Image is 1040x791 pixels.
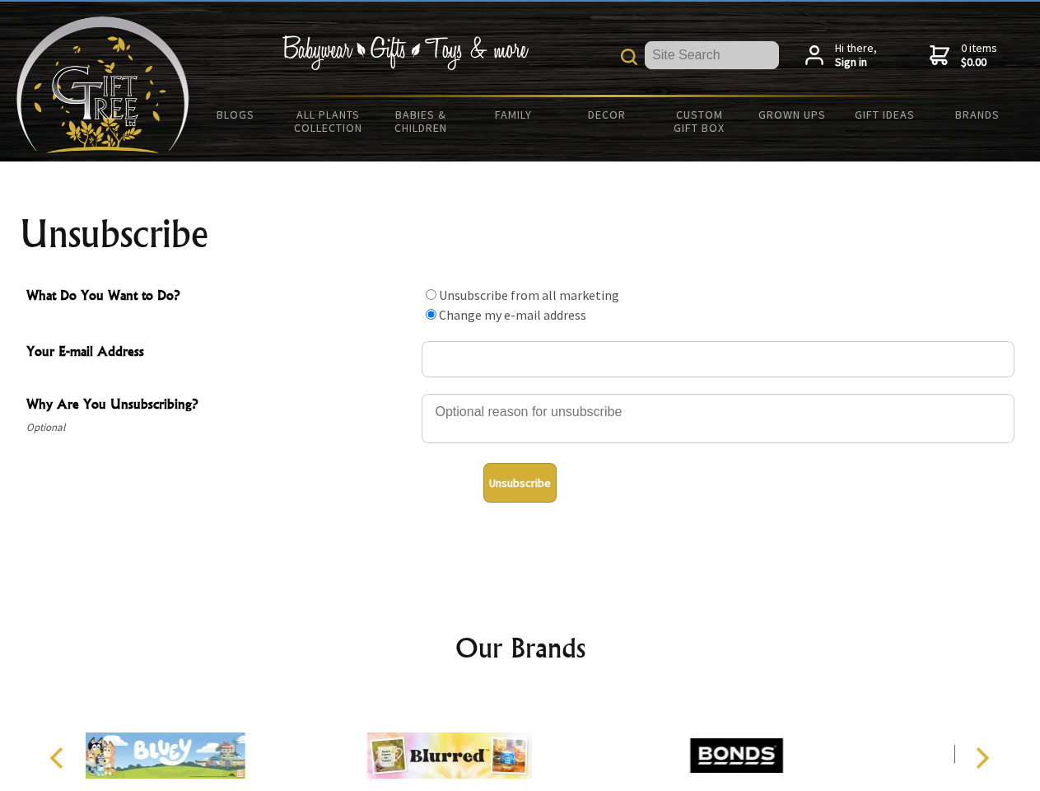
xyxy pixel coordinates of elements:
[41,740,77,776] button: Previous
[745,97,838,132] a: Grown Ups
[26,285,413,309] span: What Do You Want to Do?
[16,16,189,153] img: Babyware - Gifts - Toys and more...
[653,97,746,145] a: Custom Gift Box
[422,394,1014,443] textarea: Why Are You Unsubscribing?
[26,394,413,418] span: Why Are You Unsubscribing?
[26,418,413,438] span: Optional
[282,97,375,145] a: All Plants Collection
[439,287,619,303] label: Unsubscribe from all marketing
[961,55,997,70] strong: $0.00
[645,41,779,69] input: Site Search
[426,309,436,320] input: What Do You Want to Do?
[963,740,1000,776] button: Next
[838,97,931,132] a: Gift Ideas
[805,41,877,70] a: Hi there,Sign in
[33,628,1008,667] h2: Our Brands
[282,35,529,70] img: Babywear - Gifts - Toys & more
[835,55,877,70] strong: Sign in
[560,97,653,132] a: Decor
[835,41,877,70] span: Hi there,
[375,97,468,145] a: Babies & Children
[931,97,1024,132] a: Brands
[468,97,561,132] a: Family
[483,463,557,503] button: Unsubscribe
[189,97,282,132] a: BLOGS
[426,289,436,300] input: What Do You Want to Do?
[20,214,1021,254] h1: Unsubscribe
[621,49,637,65] img: product search
[439,307,586,323] label: Change my e-mail address
[961,40,997,70] span: 0 items
[26,341,413,365] span: Your E-mail Address
[930,41,997,70] a: 0 items$0.00
[422,341,1014,377] input: Your E-mail Address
